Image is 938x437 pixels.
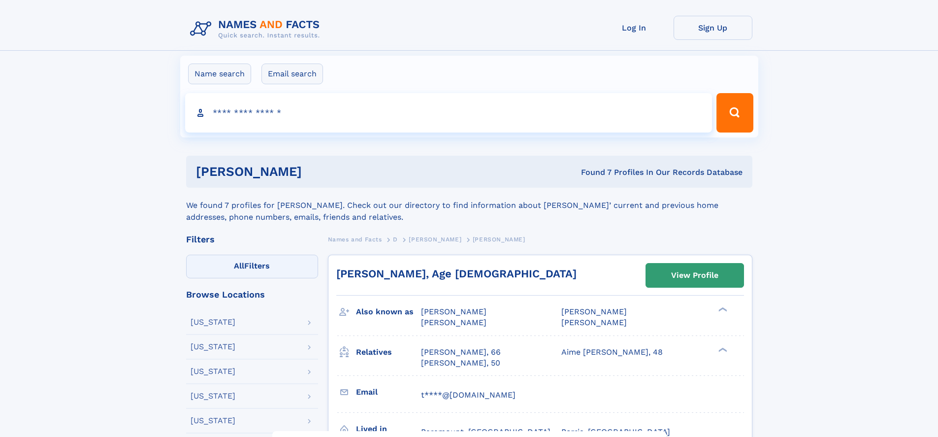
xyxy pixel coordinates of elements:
[421,427,550,437] span: Paramount, [GEOGRAPHIC_DATA]
[191,343,235,351] div: [US_STATE]
[716,93,753,133] button: Search Button
[261,64,323,84] label: Email search
[441,167,743,178] div: Found 7 Profiles In Our Records Database
[716,346,728,353] div: ❯
[421,307,486,316] span: [PERSON_NAME]
[356,303,421,320] h3: Also known as
[191,392,235,400] div: [US_STATE]
[186,255,318,278] label: Filters
[716,306,728,313] div: ❯
[421,347,501,358] a: [PERSON_NAME], 66
[185,93,712,133] input: search input
[409,236,461,243] span: [PERSON_NAME]
[191,368,235,375] div: [US_STATE]
[186,235,318,244] div: Filters
[595,16,674,40] a: Log In
[186,188,752,223] div: We found 7 profiles for [PERSON_NAME]. Check out our directory to find information about [PERSON_...
[328,233,382,245] a: Names and Facts
[234,261,244,270] span: All
[674,16,752,40] a: Sign Up
[561,347,663,358] a: Aime [PERSON_NAME], 48
[191,318,235,326] div: [US_STATE]
[473,236,525,243] span: [PERSON_NAME]
[186,16,328,42] img: Logo Names and Facts
[356,344,421,361] h3: Relatives
[561,307,627,316] span: [PERSON_NAME]
[393,233,398,245] a: D
[561,427,670,437] span: Perris, [GEOGRAPHIC_DATA]
[646,264,744,287] a: View Profile
[196,166,442,178] h1: [PERSON_NAME]
[671,264,718,287] div: View Profile
[393,236,398,243] span: D
[421,358,500,369] a: [PERSON_NAME], 50
[356,384,421,401] h3: Email
[336,268,577,280] a: [PERSON_NAME], Age [DEMOGRAPHIC_DATA]
[421,318,486,327] span: [PERSON_NAME]
[409,233,461,245] a: [PERSON_NAME]
[191,417,235,425] div: [US_STATE]
[186,290,318,299] div: Browse Locations
[188,64,251,84] label: Name search
[561,318,627,327] span: [PERSON_NAME]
